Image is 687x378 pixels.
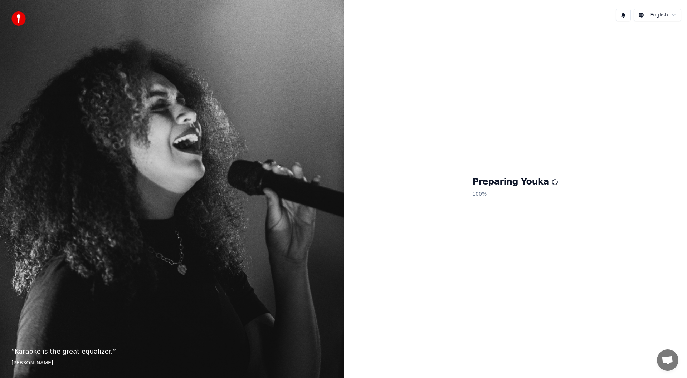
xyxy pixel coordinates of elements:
[11,11,26,26] img: youka
[11,359,332,367] footer: [PERSON_NAME]
[472,176,558,188] h1: Preparing Youka
[472,188,558,201] p: 100 %
[11,347,332,357] p: “ Karaoke is the great equalizer. ”
[657,349,678,371] a: Open chat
